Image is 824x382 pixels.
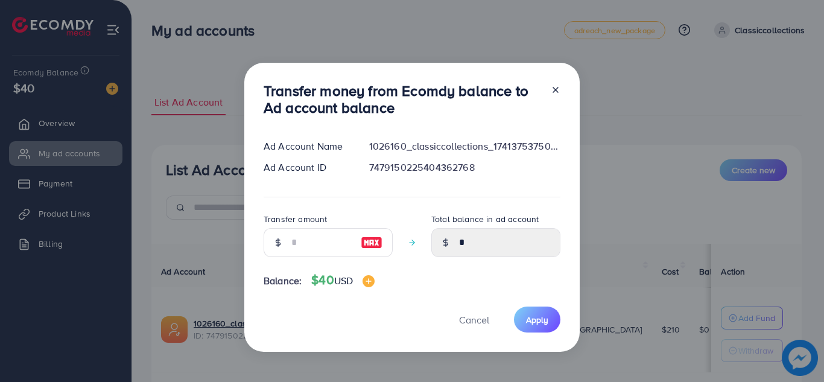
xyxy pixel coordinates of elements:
img: image [363,275,375,287]
span: USD [334,274,353,287]
label: Total balance in ad account [431,213,539,225]
button: Cancel [444,307,504,333]
label: Transfer amount [264,213,327,225]
span: Cancel [459,313,489,326]
span: Apply [526,314,548,326]
button: Apply [514,307,560,333]
span: Balance: [264,274,302,288]
div: Ad Account Name [254,139,360,153]
div: Ad Account ID [254,161,360,174]
h3: Transfer money from Ecomdy balance to Ad account balance [264,82,541,117]
div: 1026160_classiccollections_1741375375046 [360,139,570,153]
h4: $40 [311,273,375,288]
img: image [361,235,382,250]
div: 7479150225404362768 [360,161,570,174]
